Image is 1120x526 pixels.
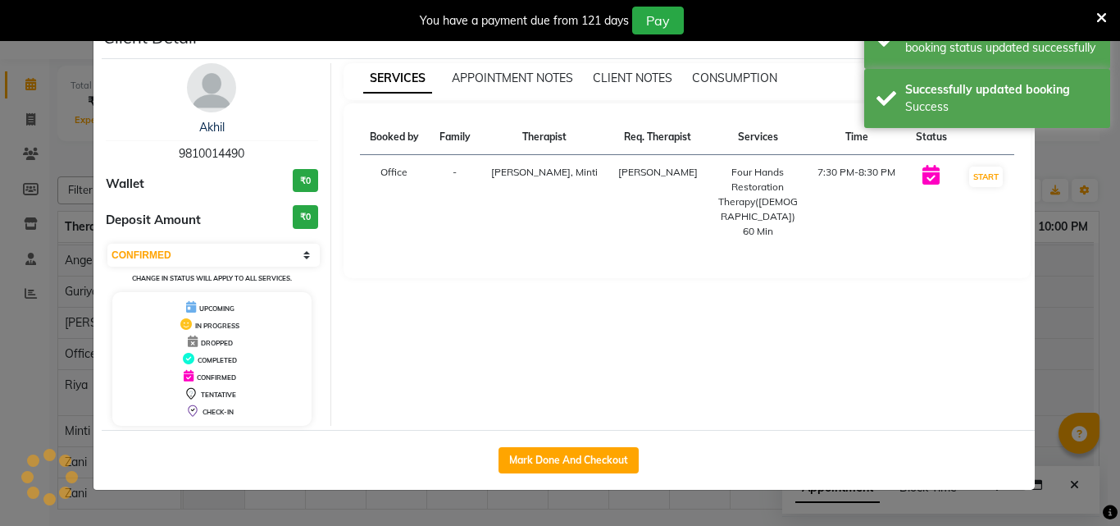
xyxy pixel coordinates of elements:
div: Four Hands Restoration Therapy([DEMOGRAPHIC_DATA]) 60 Min [717,165,797,239]
span: Wallet [106,175,144,194]
a: Akhil [199,120,225,135]
span: Deposit Amount [106,211,201,230]
button: Pay [632,7,684,34]
button: START [969,167,1003,187]
div: Success [905,98,1098,116]
span: IN PROGRESS [195,322,239,330]
span: UPCOMING [199,304,234,313]
h3: ₹0 [293,205,318,229]
span: 9810014490 [179,146,244,161]
h3: ₹0 [293,169,318,193]
th: Booked by [360,120,430,155]
span: CONSUMPTION [692,71,777,85]
span: APPOINTMENT NOTES [452,71,573,85]
th: Req. Therapist [608,120,708,155]
span: CLIENT NOTES [593,71,672,85]
span: CHECK-IN [203,408,234,416]
div: You have a payment due from 121 days [420,12,629,30]
span: COMPLETED [198,356,237,364]
th: Services [708,120,807,155]
td: 7:30 PM-8:30 PM [808,155,906,249]
small: Change in status will apply to all services. [132,274,292,282]
td: Office [360,155,430,249]
div: Successfully updated booking [905,81,1098,98]
th: Family [429,120,480,155]
button: Mark Done And Checkout [499,447,639,473]
th: Time [808,120,906,155]
span: DROPPED [201,339,233,347]
span: , Minti [571,166,598,178]
th: Status [906,120,958,155]
span: [PERSON_NAME] [491,166,571,178]
span: [PERSON_NAME] [618,166,698,178]
td: - [429,155,480,249]
th: Therapist [480,120,608,155]
span: SERVICES [363,64,432,94]
span: TENTATIVE [201,391,236,399]
span: CONFIRMED [197,373,236,382]
img: avatar [187,63,236,112]
div: booking status updated successfully [905,39,1098,57]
